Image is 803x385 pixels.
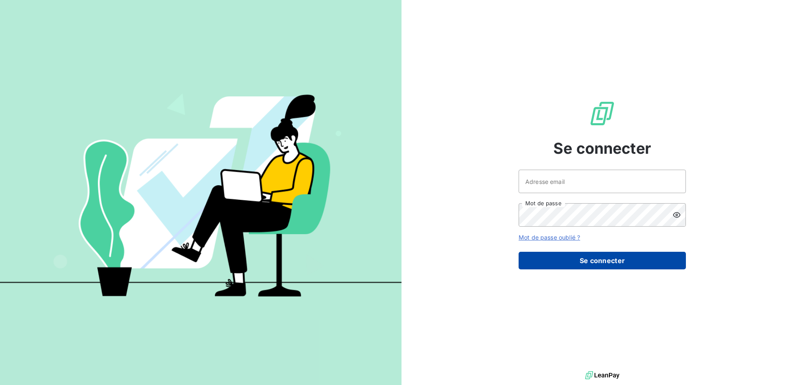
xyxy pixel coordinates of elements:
[519,234,580,241] a: Mot de passe oublié ?
[585,369,619,382] img: logo
[519,170,686,193] input: placeholder
[589,100,616,127] img: Logo LeanPay
[519,252,686,269] button: Se connecter
[553,137,651,160] span: Se connecter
